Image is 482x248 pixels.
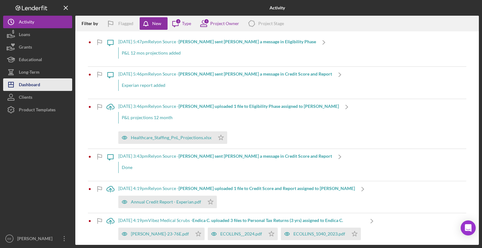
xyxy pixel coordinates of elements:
b: [PERSON_NAME] uploaded 1 file to Credit Score and Report assigned to [PERSON_NAME] [179,186,355,191]
div: Clients [19,91,32,105]
button: Grants [3,41,72,53]
div: New [152,17,161,30]
div: P&L projections 12 month [118,112,339,123]
b: [PERSON_NAME] sent [PERSON_NAME] a message in Credit Score and Report [179,71,332,77]
div: [PERSON_NAME]-23-76E.pdf [131,231,189,236]
a: [DATE] 5:46pmRelyon Source -[PERSON_NAME] sent [PERSON_NAME] a message in Credit Score and Report... [103,67,348,99]
div: Project Stage [258,21,284,26]
div: Done [118,162,332,173]
button: ECOLLINS__2024.pdf [208,228,278,240]
button: Annual Credit Report - Experian.pdf [118,196,217,208]
button: ECOLLINS_1040_2023.pdf [281,228,361,240]
div: Activity [19,16,34,30]
div: ECOLLINS__2024.pdf [220,231,262,236]
button: Product Templates [3,103,72,116]
div: Filter by [82,21,103,26]
div: Type [182,21,191,26]
a: [DATE] 3:43pmRelyon Source -[PERSON_NAME] sent [PERSON_NAME] a message in Credit Score and Report... [103,149,348,181]
div: [DATE] 5:47pm Relyon Source - [118,39,316,44]
a: [DATE] 3:46pmRelyon Source -[PERSON_NAME] uploaded 1 file to Eligibility Phase assigned to [PERSO... [103,99,355,148]
b: [PERSON_NAME] sent [PERSON_NAME] a message in Credit Score and Report [179,153,332,159]
button: Loans [3,28,72,41]
b: Activity [270,5,285,10]
a: [DATE] 4:19pmRelyon Source -[PERSON_NAME] uploaded 1 file to Credit Score and Report assigned to ... [103,181,371,213]
text: EE [8,237,12,240]
a: [DATE] 5:47pmRelyon Source -[PERSON_NAME] sent [PERSON_NAME] a message in Eligibility PhaseP&L 12... [103,34,332,66]
div: Dashboard [19,78,40,92]
div: P&L 12 mos projections added [118,47,316,59]
button: Clients [3,91,72,103]
div: Educational [19,53,42,67]
div: [DATE] 3:46pm Relyon Source - [118,104,339,109]
div: Long-Term [19,66,40,80]
button: Long-Term [3,66,72,78]
a: [DATE] 4:19pmVibez Medical Scrubs -Endica C. uploaded 3 files to Personal Tax Returns (3 yrs) ass... [103,213,380,245]
div: [DATE] 3:43pm Relyon Source - [118,154,332,159]
b: Endica C. uploaded 3 files to Personal Tax Returns (3 yrs) assigned to Endica C. [192,218,343,223]
div: [PERSON_NAME] [16,232,56,246]
div: Project Owner [210,21,239,26]
div: Annual Credit Report - Experian.pdf [131,199,201,204]
button: EE[PERSON_NAME] [3,232,72,245]
div: Open Intercom Messenger [461,220,476,235]
div: 3 [175,18,181,24]
button: Educational [3,53,72,66]
b: [PERSON_NAME] uploaded 1 file to Eligibility Phase assigned to [PERSON_NAME] [179,103,339,109]
b: [PERSON_NAME] sent [PERSON_NAME] a message in Eligibility Phase [179,39,316,44]
button: Healthcare_Staffing_PnL_Projections.xlsx [118,131,227,144]
button: Activity [3,16,72,28]
button: Flagged [103,17,140,30]
div: [DATE] 4:19pm Relyon Source - [118,186,355,191]
button: [PERSON_NAME]-23-76E.pdf [118,228,205,240]
div: Healthcare_Staffing_PnL_Projections.xlsx [131,135,212,140]
button: Dashboard [3,78,72,91]
div: Grants [19,41,32,55]
div: [DATE] 5:46pm Relyon Source - [118,71,332,77]
button: New [140,17,168,30]
div: 1 [204,18,209,24]
div: Experian report added [118,80,332,91]
div: Product Templates [19,103,56,118]
div: [DATE] 4:19pm Vibez Medical Scrubs - [118,218,364,223]
div: ECOLLINS_1040_2023.pdf [293,231,345,236]
div: Loans [19,28,30,42]
div: Flagged [118,17,133,30]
